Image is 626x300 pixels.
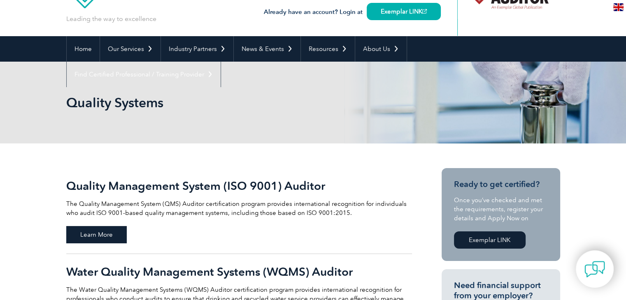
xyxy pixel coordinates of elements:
h2: Quality Management System (ISO 9001) Auditor [66,179,412,192]
a: Home [67,36,100,62]
a: Resources [301,36,355,62]
h3: Ready to get certified? [454,179,548,189]
a: Exemplar LINK [454,231,526,249]
img: contact-chat.png [584,259,605,279]
a: Industry Partners [161,36,233,62]
p: The Quality Management System (QMS) Auditor certification program provides international recognit... [66,199,412,217]
a: Quality Management System (ISO 9001) Auditor The Quality Management System (QMS) Auditor certific... [66,168,412,254]
a: Our Services [100,36,161,62]
span: Learn More [66,226,127,243]
h2: Water Quality Management Systems (WQMS) Auditor [66,265,412,278]
a: Find Certified Professional / Training Provider [67,62,221,87]
h3: Already have an account? Login at [264,7,441,17]
p: Leading the way to excellence [66,14,156,23]
h1: Quality Systems [66,95,382,111]
p: Once you’ve checked and met the requirements, register your details and Apply Now on [454,196,548,223]
img: en [613,3,624,11]
a: About Us [355,36,407,62]
a: Exemplar LINK [367,3,441,20]
img: open_square.png [422,9,427,14]
a: News & Events [234,36,300,62]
